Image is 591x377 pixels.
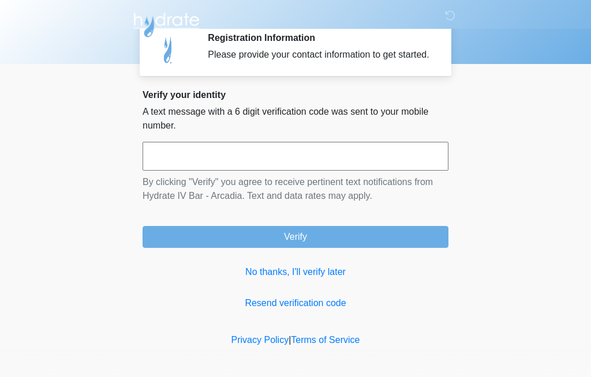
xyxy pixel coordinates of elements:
[143,175,448,203] p: By clicking "Verify" you agree to receive pertinent text notifications from Hydrate IV Bar - Arca...
[151,32,186,67] img: Agent Avatar
[291,335,360,345] a: Terms of Service
[131,9,201,38] img: Hydrate IV Bar - Arcadia Logo
[231,335,289,345] a: Privacy Policy
[143,226,448,248] button: Verify
[143,89,448,100] h2: Verify your identity
[289,335,291,345] a: |
[143,296,448,310] a: Resend verification code
[143,265,448,279] a: No thanks, I'll verify later
[208,48,431,62] div: Please provide your contact information to get started.
[143,105,448,133] p: A text message with a 6 digit verification code was sent to your mobile number.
